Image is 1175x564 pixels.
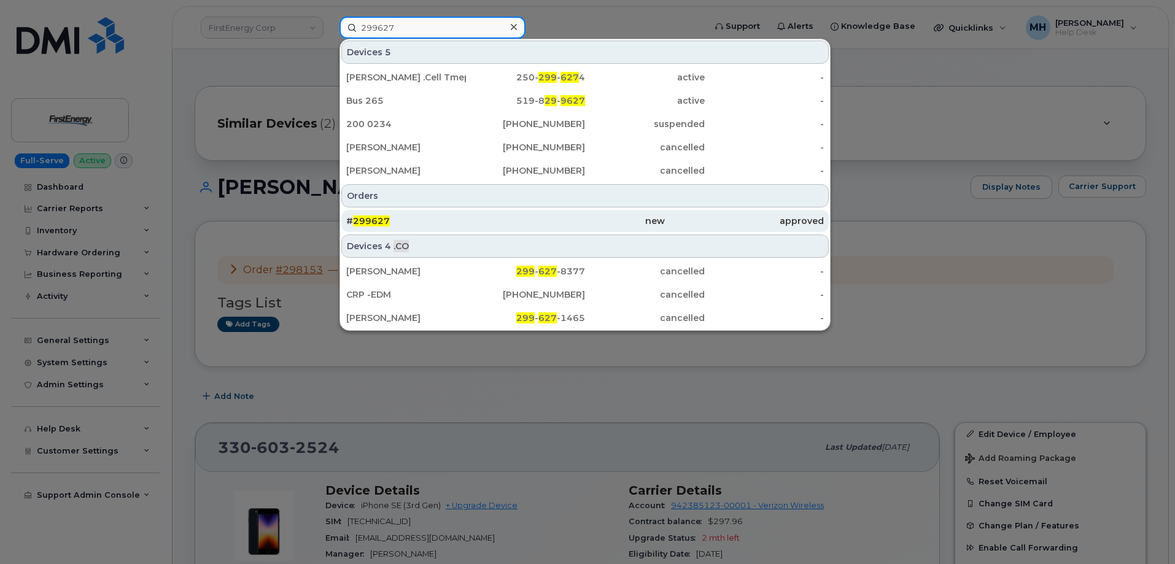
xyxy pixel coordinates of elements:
span: 299 [516,312,535,323]
span: .CO [394,240,409,252]
div: cancelled [585,141,705,153]
div: suspended [585,118,705,130]
span: 299 [538,72,557,83]
div: [PERSON_NAME] [346,265,466,277]
div: active [585,71,705,83]
div: Bus 265 [346,95,466,107]
span: 299627 [353,215,390,226]
div: CRP -EDM [346,288,466,301]
a: 200 0234[PHONE_NUMBER]suspended- [341,113,829,135]
span: 627 [538,312,557,323]
div: [PERSON_NAME] [346,312,466,324]
div: cancelled [585,164,705,177]
div: [PHONE_NUMBER] [466,141,586,153]
div: [PERSON_NAME] .Cell Tmep [346,71,466,83]
iframe: Messenger Launcher [1122,511,1166,555]
span: 299 [516,266,535,277]
div: new [505,215,664,227]
div: [PERSON_NAME] [346,164,466,177]
span: 627 [560,72,579,83]
div: - [705,95,824,107]
div: [PHONE_NUMBER] [466,288,586,301]
div: - [705,312,824,324]
a: Bus 265519-829-9627active- [341,90,829,112]
div: 519-8 - [466,95,586,107]
div: cancelled [585,288,705,301]
div: cancelled [585,265,705,277]
a: #299627newapproved [341,210,829,232]
span: 9627 [560,95,585,106]
div: [PHONE_NUMBER] [466,164,586,177]
a: [PERSON_NAME]299-627-8377cancelled- [341,260,829,282]
a: [PERSON_NAME][PHONE_NUMBER]cancelled- [341,136,829,158]
div: [PHONE_NUMBER] [466,118,586,130]
a: CRP -EDM[PHONE_NUMBER]cancelled- [341,284,829,306]
div: approved [665,215,824,227]
div: # [346,215,505,227]
div: - [705,118,824,130]
div: - [705,288,824,301]
div: Devices [341,41,829,64]
a: [PERSON_NAME] .Cell Tmep250-299-6274active- [341,66,829,88]
div: - -8377 [466,265,586,277]
div: [PERSON_NAME] [346,141,466,153]
div: - [705,71,824,83]
span: 5 [385,46,391,58]
div: - [705,164,824,177]
span: 29 [545,95,557,106]
a: [PERSON_NAME][PHONE_NUMBER]cancelled- [341,160,829,182]
div: active [585,95,705,107]
div: cancelled [585,312,705,324]
span: 627 [538,266,557,277]
div: - [705,141,824,153]
div: Orders [341,184,829,207]
div: - [705,265,824,277]
div: Devices [341,234,829,258]
div: - -1465 [466,312,586,324]
div: 250- - 4 [466,71,586,83]
a: [PERSON_NAME]299-627-1465cancelled- [341,307,829,329]
span: 4 [385,240,391,252]
div: 200 0234 [346,118,466,130]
